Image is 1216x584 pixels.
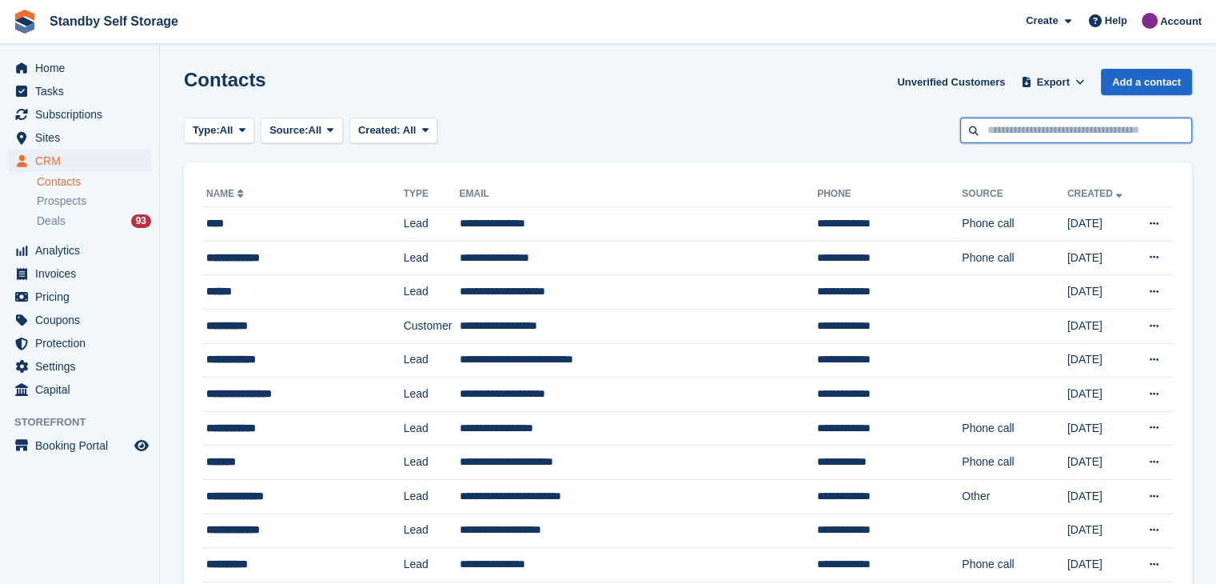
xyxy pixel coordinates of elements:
a: menu [8,262,151,285]
td: [DATE] [1067,309,1134,343]
a: Deals 93 [37,213,151,230]
span: Protection [35,332,131,354]
td: Lead [404,241,460,275]
span: Help [1105,13,1127,29]
td: Lead [404,343,460,378]
a: menu [8,57,151,79]
a: menu [8,239,151,262]
td: Phone call [962,241,1067,275]
td: Lead [404,411,460,446]
td: Customer [404,309,460,343]
td: Lead [404,378,460,412]
span: Type: [193,122,220,138]
button: Source: All [261,118,343,144]
span: Prospects [37,194,86,209]
span: Pricing [35,286,131,308]
img: Sue Ford [1142,13,1158,29]
td: [DATE] [1067,548,1134,582]
a: menu [8,309,151,331]
img: stora-icon-8386f47178a22dfd0bd8f6a31ec36ba5ce8667c1dd55bd0f319d3a0aa187defe.svg [13,10,37,34]
span: Home [35,57,131,79]
td: Phone call [962,548,1067,582]
th: Email [459,182,817,207]
a: menu [8,378,151,401]
th: Source [962,182,1067,207]
td: Lead [404,275,460,310]
span: Coupons [35,309,131,331]
a: menu [8,332,151,354]
td: Phone call [962,446,1067,480]
td: Lead [404,479,460,514]
span: Source: [269,122,308,138]
td: Other [962,479,1067,514]
button: Type: All [184,118,254,144]
a: menu [8,434,151,457]
td: Phone call [962,207,1067,242]
a: Contacts [37,174,151,190]
span: Booking Portal [35,434,131,457]
span: Analytics [35,239,131,262]
a: Unverified Customers [891,69,1011,95]
a: Add a contact [1101,69,1192,95]
a: Prospects [37,193,151,210]
a: menu [8,103,151,126]
td: Lead [404,207,460,242]
h1: Contacts [184,69,266,90]
a: Created [1067,188,1126,199]
button: Created: All [349,118,437,144]
td: [DATE] [1067,446,1134,480]
span: Deals [37,214,66,229]
td: [DATE] [1067,411,1134,446]
span: CRM [35,150,131,172]
a: menu [8,150,151,172]
span: Account [1160,14,1202,30]
td: Lead [404,548,460,582]
span: Sites [35,126,131,149]
span: All [403,124,417,136]
a: menu [8,80,151,102]
span: Create [1026,13,1058,29]
td: [DATE] [1067,514,1134,548]
span: Tasks [35,80,131,102]
span: Subscriptions [35,103,131,126]
span: All [220,122,233,138]
a: Preview store [132,436,151,455]
td: [DATE] [1067,207,1134,242]
span: Storefront [14,414,159,430]
td: Phone call [962,411,1067,446]
a: Name [206,188,247,199]
span: Invoices [35,262,131,285]
td: [DATE] [1067,241,1134,275]
td: Lead [404,446,460,480]
a: menu [8,355,151,378]
th: Type [404,182,460,207]
td: Lead [404,514,460,548]
span: All [309,122,322,138]
td: [DATE] [1067,343,1134,378]
span: Export [1037,74,1070,90]
span: Settings [35,355,131,378]
th: Phone [817,182,962,207]
td: [DATE] [1067,275,1134,310]
a: menu [8,286,151,308]
td: [DATE] [1067,378,1134,412]
span: Capital [35,378,131,401]
td: [DATE] [1067,479,1134,514]
span: Created: [358,124,401,136]
a: menu [8,126,151,149]
a: Standby Self Storage [43,8,185,34]
div: 93 [131,214,151,228]
button: Export [1018,69,1088,95]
